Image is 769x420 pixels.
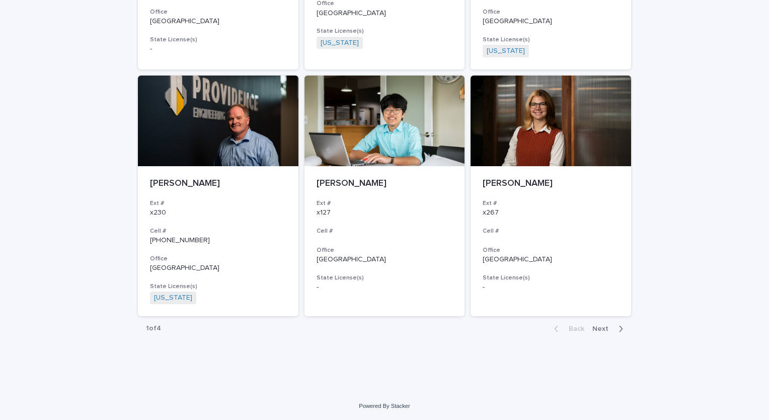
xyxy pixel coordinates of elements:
[546,324,588,333] button: Back
[563,325,584,332] span: Back
[471,76,631,316] a: [PERSON_NAME]Ext #x267Cell #Office[GEOGRAPHIC_DATA]State License(s)-
[592,325,614,332] span: Next
[317,199,453,207] h3: Ext #
[487,47,525,55] a: [US_STATE]
[317,274,453,282] h3: State License(s)
[483,246,619,254] h3: Office
[317,27,453,35] h3: State License(s)
[483,283,619,292] p: -
[150,8,286,16] h3: Office
[317,246,453,254] h3: Office
[150,283,286,291] h3: State License(s)
[483,199,619,207] h3: Ext #
[317,283,453,292] p: -
[154,294,192,302] a: [US_STATE]
[150,199,286,207] h3: Ext #
[138,76,298,316] a: [PERSON_NAME]Ext #x230Cell #[PHONE_NUMBER]Office[GEOGRAPHIC_DATA]State License(s)[US_STATE]
[150,45,286,53] p: -
[138,316,169,341] p: 1 of 4
[317,178,453,189] p: [PERSON_NAME]
[483,17,619,26] p: [GEOGRAPHIC_DATA]
[483,274,619,282] h3: State License(s)
[150,36,286,44] h3: State License(s)
[150,227,286,235] h3: Cell #
[317,255,453,264] p: [GEOGRAPHIC_DATA]
[483,178,619,189] p: [PERSON_NAME]
[150,17,286,26] p: [GEOGRAPHIC_DATA]
[483,209,499,216] a: x267
[150,178,286,189] p: [PERSON_NAME]
[317,227,453,235] h3: Cell #
[150,255,286,263] h3: Office
[483,227,619,235] h3: Cell #
[150,237,210,244] a: [PHONE_NUMBER]
[588,324,631,333] button: Next
[321,39,359,47] a: [US_STATE]
[317,209,331,216] a: x127
[359,403,410,409] a: Powered By Stacker
[150,209,166,216] a: x230
[483,8,619,16] h3: Office
[150,264,286,272] p: [GEOGRAPHIC_DATA]
[483,36,619,44] h3: State License(s)
[317,9,453,18] p: [GEOGRAPHIC_DATA]
[304,76,465,316] a: [PERSON_NAME]Ext #x127Cell #Office[GEOGRAPHIC_DATA]State License(s)-
[483,255,619,264] p: [GEOGRAPHIC_DATA]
